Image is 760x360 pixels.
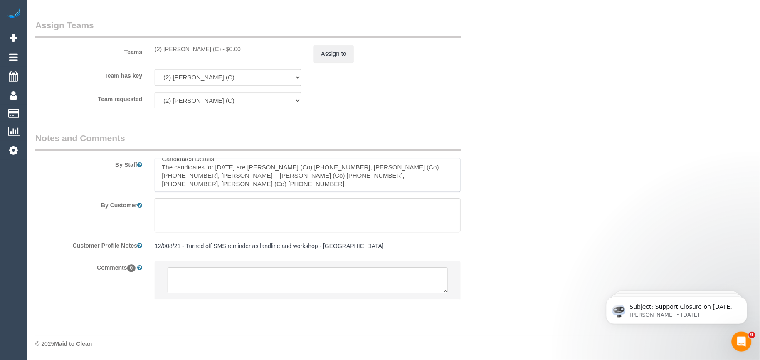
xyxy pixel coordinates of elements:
legend: Assign Teams [35,19,461,38]
strong: Maid to Clean [54,340,92,347]
label: Customer Profile Notes [29,238,148,250]
span: 0 [127,264,136,272]
label: Team requested [29,92,148,103]
label: Comments [29,261,148,272]
iframe: Intercom notifications message [594,279,760,338]
img: Automaid Logo [5,8,22,20]
label: By Customer [29,198,148,209]
label: Teams [29,45,148,56]
button: Assign to [314,45,354,62]
label: By Staff [29,158,148,169]
iframe: Intercom live chat [732,332,752,352]
legend: Notes and Comments [35,132,461,151]
label: Team has key [29,69,148,80]
span: 9 [749,332,755,338]
pre: 12/008/21 - Turned off SMS reminder as landline and workshop - [GEOGRAPHIC_DATA] [155,242,461,250]
div: © 2025 [35,340,752,348]
div: 0 hours x $0.00/hour [155,45,301,53]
